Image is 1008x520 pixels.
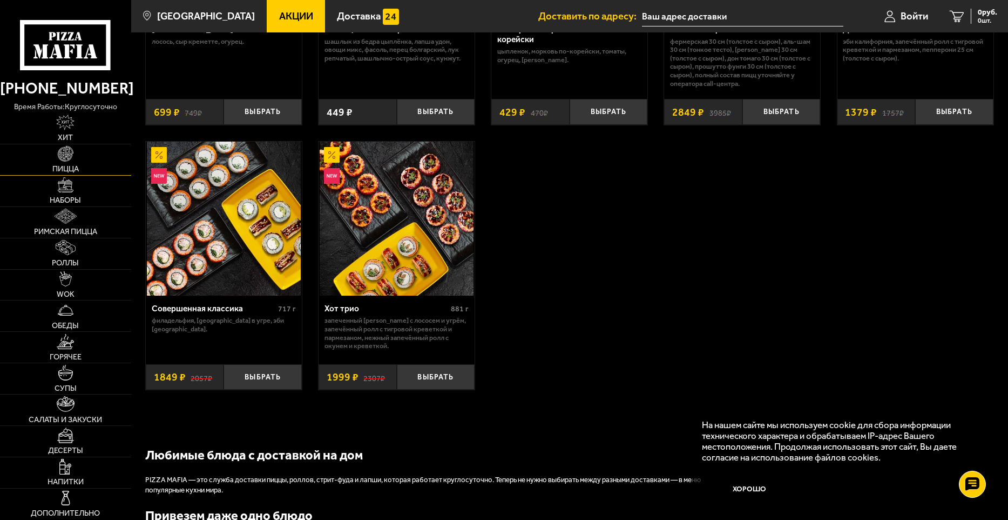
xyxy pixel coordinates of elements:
s: 3985 ₽ [709,107,731,117]
img: Акционный [324,147,340,163]
p: Фермерская 30 см (толстое с сыром), Аль-Шам 30 см (тонкое тесто), [PERSON_NAME] 30 см (толстое с ... [670,37,815,88]
span: 881 г [451,304,469,314]
button: Выбрать [224,364,302,390]
span: Супы [55,385,77,392]
a: АкционныйНовинкаХот трио [319,142,475,296]
span: Салаты и закуски [29,416,102,424]
span: 0 руб. [978,9,997,16]
p: На нашем сайте мы используем cookie для сбора информации технического характера и обрабатываем IP... [702,419,977,463]
p: Филадельфия, [GEOGRAPHIC_DATA] в угре, Эби [GEOGRAPHIC_DATA]. [152,316,296,333]
span: Обеды [52,322,79,330]
span: Напитки [48,478,84,486]
a: АкционныйНовинкаСовершенная классика [146,142,302,296]
span: 1379 ₽ [845,107,877,117]
img: 15daf4d41897b9f0e9f617042186c801.svg [383,9,398,24]
button: Выбрать [397,99,475,125]
span: Роллы [52,259,79,267]
p: цыпленок, морковь по-корейски, томаты, огурец, [PERSON_NAME]. [497,47,642,64]
span: 429 ₽ [499,107,525,117]
span: 1849 ₽ [154,372,186,382]
span: Доставить по адресу: [538,11,642,22]
span: Наборы [50,197,81,204]
span: Римская пицца [34,228,97,236]
p: Эби Калифорния, Запечённый ролл с тигровой креветкой и пармезаном, Пепперони 25 см (толстое с сыр... [843,37,987,63]
p: шашлык из бедра цыплёнка, лапша удон, овощи микс, фасоль, перец болгарский, лук репчатый, шашлычн... [324,37,469,63]
img: Совершенная классика [147,142,301,296]
span: Войти [901,11,928,22]
span: 449 ₽ [327,107,353,117]
span: Пицца [52,165,79,173]
span: 717 г [278,304,296,314]
span: 2849 ₽ [672,107,704,117]
s: 470 ₽ [531,107,548,117]
button: Выбрать [570,99,648,125]
span: Хит [58,134,73,142]
button: Выбрать [397,364,475,390]
span: Доставка [337,11,381,22]
span: Дополнительно [31,510,100,517]
b: Любимые блюда с доставкой на дом [145,448,363,463]
s: 749 ₽ [185,107,202,117]
img: Новинка [151,168,167,184]
input: Ваш адрес доставки [642,6,843,26]
p: Запеченный [PERSON_NAME] с лососем и угрём, Запечённый ролл с тигровой креветкой и пармезаном, Не... [324,316,469,350]
span: WOK [57,291,75,298]
div: Совершенная классика [152,304,276,314]
button: Выбрать [915,99,993,125]
span: Десерты [48,447,83,455]
s: 1757 ₽ [882,107,904,117]
span: 1999 ₽ [327,372,358,382]
p: PIZZA MAFIA — это служба доставки пиццы, роллов, стрит-фуда и лапши, которая работает круглосуточ... [145,475,793,496]
span: Акции [279,11,313,22]
img: Хот трио [320,142,473,296]
span: Горячее [50,354,82,361]
img: Новинка [324,168,340,184]
img: Акционный [151,147,167,163]
div: Хот трио [324,304,449,314]
button: Выбрать [742,99,821,125]
span: 699 ₽ [154,107,180,117]
span: [GEOGRAPHIC_DATA] [157,11,255,22]
button: Хорошо [702,473,796,504]
button: Выбрать [224,99,302,125]
div: Шаверма с морковью по-корейски [497,24,621,44]
p: лосось, Сыр креметте, огурец. [152,37,296,46]
s: 2057 ₽ [191,372,212,382]
s: 2307 ₽ [363,372,385,382]
span: 0 шт. [978,17,997,24]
